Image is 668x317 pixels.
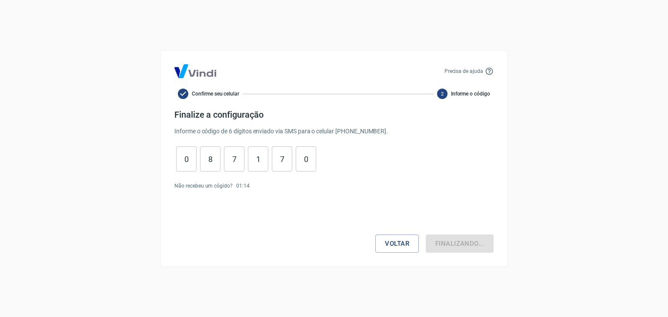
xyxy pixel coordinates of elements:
text: 2 [441,91,444,97]
p: Informe o código de 6 dígitos enviado via SMS para o celular [PHONE_NUMBER] . [174,127,494,136]
span: Informe o código [451,90,490,98]
p: Não recebeu um cógido? [174,182,233,190]
span: Confirme seu celular [192,90,239,98]
img: Logo Vind [174,64,216,78]
p: 01 : 14 [236,182,250,190]
button: Voltar [375,234,419,253]
h4: Finalize a configuração [174,109,494,120]
p: Precisa de ajuda [444,67,483,75]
